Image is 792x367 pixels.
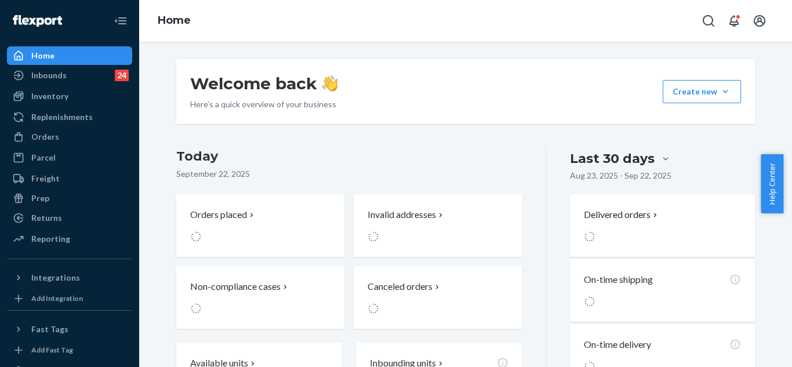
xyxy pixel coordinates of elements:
a: Inbounds24 [7,66,132,85]
a: Freight [7,169,132,188]
p: Canceled orders [368,280,433,293]
a: Add Fast Tag [7,343,132,357]
div: Inventory [31,90,68,102]
ol: breadcrumbs [148,4,200,38]
button: Create new [663,80,741,103]
h3: Today [176,147,522,166]
button: Canceled orders [354,266,522,329]
p: Aug 23, 2025 - Sep 22, 2025 [570,170,671,181]
button: Orders placed [176,194,344,257]
div: Add Integration [31,293,83,303]
button: Close Navigation [109,9,132,32]
button: Open account menu [748,9,771,32]
div: Returns [31,212,62,224]
div: Fast Tags [31,324,68,335]
a: Parcel [7,148,132,167]
a: Returns [7,209,132,227]
a: Prep [7,189,132,208]
div: Add Fast Tag [31,345,73,355]
img: Flexport logo [13,15,62,27]
a: Home [7,46,132,65]
a: Inventory [7,87,132,106]
iframe: Opens a widget where you can chat to one of our agents [718,332,780,361]
div: Replenishments [31,111,93,123]
button: Non-compliance cases [176,266,344,329]
div: Integrations [31,272,80,284]
button: Open Search Box [697,9,720,32]
div: Last 30 days [570,150,655,168]
p: September 22, 2025 [176,168,522,180]
h1: Welcome back [190,73,338,94]
button: Help Center [761,154,783,213]
div: Inbounds [31,70,67,81]
a: Replenishments [7,108,132,126]
button: Fast Tags [7,320,132,339]
a: Home [158,14,191,27]
div: Home [31,50,55,61]
p: On-time delivery [584,338,651,351]
p: Invalid addresses [368,208,436,221]
div: Prep [31,192,49,204]
p: On-time shipping [584,273,653,286]
div: Reporting [31,233,70,245]
div: Orders [31,131,59,143]
a: Add Integration [7,292,132,306]
a: Orders [7,128,132,146]
img: hand-wave emoji [322,75,338,92]
p: Non-compliance cases [190,280,281,293]
p: Here’s a quick overview of your business [190,99,338,110]
div: 24 [115,70,129,81]
button: Invalid addresses [354,194,522,257]
p: Orders placed [190,208,247,221]
button: Open notifications [722,9,746,32]
button: Integrations [7,268,132,287]
div: Freight [31,173,60,184]
a: Reporting [7,230,132,248]
button: Delivered orders [584,208,660,221]
div: Parcel [31,152,56,163]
